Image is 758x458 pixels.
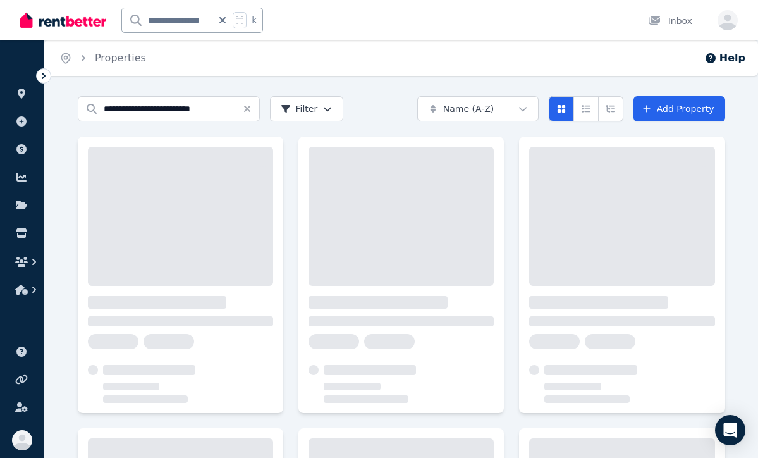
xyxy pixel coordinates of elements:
a: Properties [95,52,146,64]
div: Inbox [648,15,692,27]
span: Name (A-Z) [443,102,494,115]
span: k [252,15,256,25]
img: RentBetter [20,11,106,30]
button: Expanded list view [598,96,623,121]
div: Open Intercom Messenger [715,415,745,445]
button: Card view [549,96,574,121]
button: Name (A-Z) [417,96,539,121]
button: Filter [270,96,344,121]
nav: Breadcrumb [44,40,161,76]
a: Add Property [633,96,725,121]
span: Filter [281,102,318,115]
button: Help [704,51,745,66]
div: View options [549,96,623,121]
button: Clear search [242,96,260,121]
button: Compact list view [573,96,599,121]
